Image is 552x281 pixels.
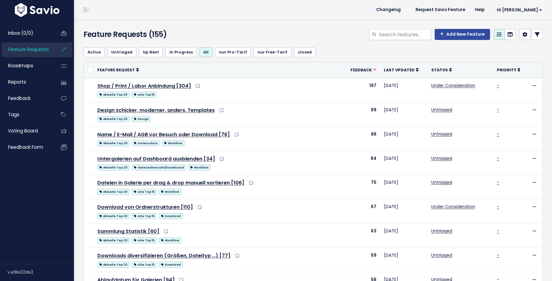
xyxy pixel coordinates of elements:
td: [DATE] [380,151,428,175]
a: Feedback [2,91,51,105]
span: Reports [8,79,26,85]
a: Untriaged [431,179,452,185]
a: Design [132,115,151,122]
span: Changelog [376,8,401,12]
span: Feature Request [97,67,135,73]
a: Datenschutz [132,139,160,147]
span: Workflow [159,237,181,243]
a: Tags [2,108,51,122]
span: Aktuelle Top 20 [97,262,129,268]
a: All [199,47,213,57]
a: Download [159,212,183,220]
span: alte Top 15 [132,213,156,219]
a: Add New Feature [435,29,490,40]
a: Galerieübersicht/Dashboard [132,163,186,171]
span: Design [132,116,151,122]
span: Feedback [351,67,372,73]
a: Download von Ordnerstrukturen [110] [97,204,193,211]
span: Aktuelle Top 20 [97,213,129,219]
span: Feedback [8,95,30,101]
a: Untriaged [431,155,452,161]
span: alte Top 15 [132,92,156,98]
span: Aktuelle Top 20 [97,92,129,98]
span: Last Updated [384,67,415,73]
a: Aktuelle Top 20 [97,115,129,122]
a: Under Consideration [431,204,475,210]
a: Aktuelle Top 20 [97,163,129,171]
span: Priority [497,67,516,73]
span: Tags [8,111,19,118]
a: alte Top 15 [132,236,156,244]
span: alte Top 15 [132,262,156,268]
a: Untriaged [431,131,452,137]
span: Feedback form [8,144,43,150]
a: Sammlung Statistik [60] [97,228,159,235]
a: Feature Requests [2,42,51,57]
span: Status [431,67,448,73]
input: Search features... [378,29,431,40]
td: 84 [343,151,380,175]
a: - [497,107,499,113]
span: Hi [PERSON_NAME] [497,8,542,12]
a: Downloads diversifizieren (Größen, Dateityp …) [77] [97,252,230,259]
a: alte Top 15 [132,260,156,268]
a: Aktuelle Top 20 [97,212,129,220]
a: - [497,82,499,89]
span: Aktuelle Top 20 [97,164,129,171]
ul: Filter feature requests [83,47,543,57]
a: Hi [PERSON_NAME] [489,5,547,15]
td: 59 [343,248,380,272]
a: Untriaged [431,252,452,258]
a: Inbox (0/0) [2,26,51,40]
td: [DATE] [380,102,428,126]
span: alte Top 15 [132,237,156,243]
span: Workflow [162,140,184,146]
span: Inbox (0/0) [8,30,33,36]
span: Feature Requests [8,46,49,53]
a: Last Updated [384,67,419,73]
a: Shop / Print / Labor Anbindung [304] [97,82,191,89]
td: [DATE] [380,199,428,224]
a: Help [470,5,489,14]
td: 67 [343,199,380,224]
a: Aktuelle Top 20 [97,236,129,244]
td: [DATE] [380,224,428,248]
td: [DATE] [380,248,428,272]
span: Galerieübersicht/Dashboard [132,164,186,171]
a: Request Savio Feature [411,5,470,14]
a: Feature Request [97,67,139,73]
span: Download [159,213,183,219]
span: Datenschutz [132,140,160,146]
a: Workflow [159,188,181,195]
a: - [497,204,499,210]
a: Aktuelle Top 20 [97,188,129,195]
a: Untergalerien auf Dashboard ausblenden [34] [97,155,215,162]
span: alte Top 15 [132,189,156,195]
a: Reports [2,75,51,89]
a: - [497,131,499,137]
td: 197 [343,78,380,102]
a: Active [83,47,105,57]
a: Download [159,260,183,268]
img: logo-white.9d6f32f41409.svg [13,3,61,17]
a: Under Consideration [431,82,475,89]
a: Dateien in Galerie per drag & drop manuell sortieren [106] [97,179,244,186]
span: Workflow [159,189,181,195]
span: Aktuelle Top 20 [97,237,129,243]
h4: Feature Requests (155) [83,29,230,40]
span: Aktuelle Top 20 [97,189,129,195]
td: [DATE] [380,175,428,199]
a: Untriaged [107,47,136,57]
a: closed [294,47,316,57]
a: nur Free-Tarif [254,47,291,57]
a: Feedback form [2,140,51,154]
a: Aktuelle Top 20 [97,260,129,268]
a: Roadmaps [2,59,51,73]
a: alte Top 15 [132,188,156,195]
td: 75 [343,175,380,199]
a: Status [431,67,452,73]
a: Untriaged [431,107,452,113]
span: Download [159,262,183,268]
a: Aktuelle Top 20 [97,139,129,147]
span: Workflow [188,164,210,171]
